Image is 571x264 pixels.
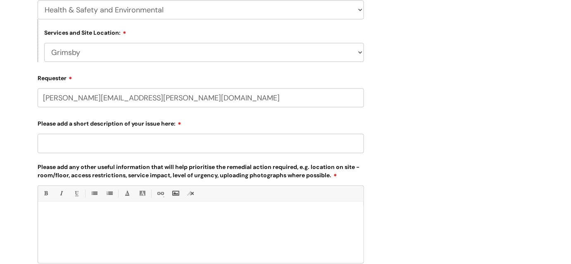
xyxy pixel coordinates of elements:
a: Remove formatting (Ctrl-\) [186,188,196,199]
label: Requester [38,72,364,82]
a: 1. Ordered List (Ctrl-Shift-8) [104,188,114,199]
a: Underline(Ctrl-U) [71,188,81,199]
label: Please add any other useful information that will help prioritise the remedial action required, e... [38,162,364,179]
a: Link [155,188,165,199]
input: Email [38,88,364,107]
a: Insert Image... [170,188,181,199]
a: Font Color [122,188,132,199]
a: Bold (Ctrl-B) [40,188,51,199]
a: • Unordered List (Ctrl-Shift-7) [89,188,99,199]
label: Services and Site Location: [44,28,126,36]
a: Italic (Ctrl-I) [56,188,66,199]
label: Please add a short description of your issue here: [38,117,364,127]
a: Back Color [137,188,148,199]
